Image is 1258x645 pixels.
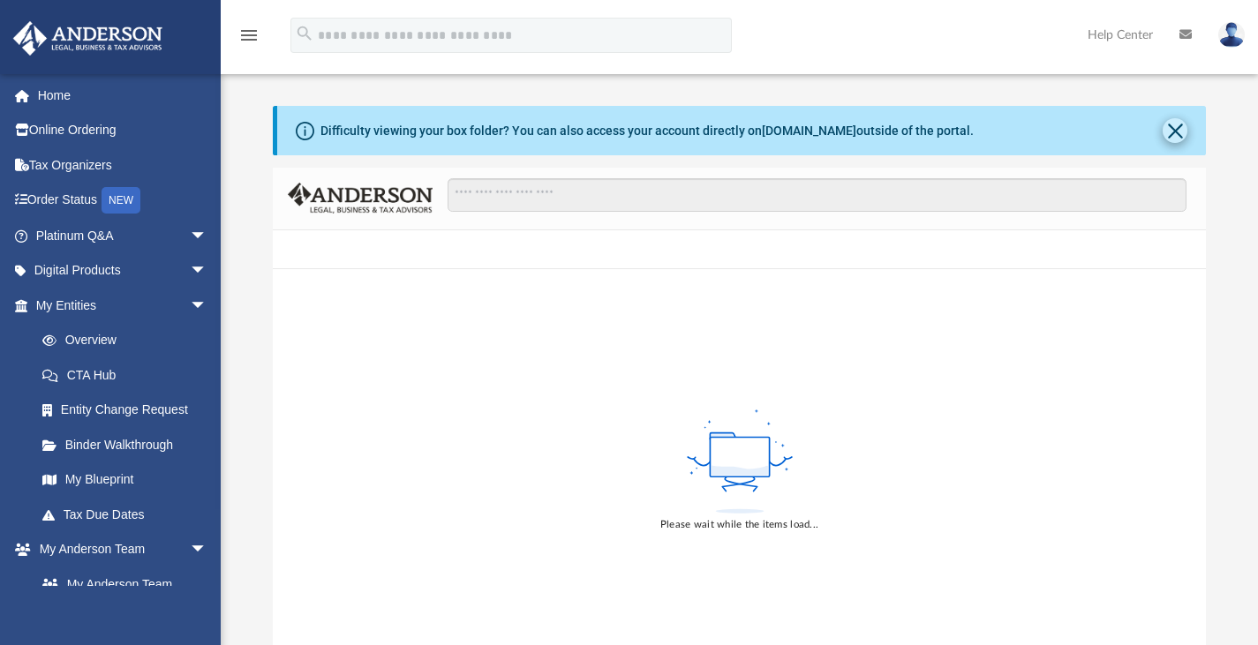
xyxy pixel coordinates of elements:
[190,288,225,324] span: arrow_drop_down
[660,517,818,533] div: Please wait while the items load...
[102,187,140,214] div: NEW
[12,78,234,113] a: Home
[25,497,234,532] a: Tax Due Dates
[1218,22,1245,48] img: User Pic
[25,323,234,358] a: Overview
[762,124,856,138] a: [DOMAIN_NAME]
[190,253,225,289] span: arrow_drop_down
[25,566,216,602] a: My Anderson Team
[25,357,234,393] a: CTA Hub
[238,25,260,46] i: menu
[1163,118,1187,143] button: Close
[25,427,234,462] a: Binder Walkthrough
[448,178,1186,212] input: Search files and folders
[12,183,234,219] a: Order StatusNEW
[12,288,234,323] a: My Entitiesarrow_drop_down
[190,532,225,568] span: arrow_drop_down
[190,218,225,254] span: arrow_drop_down
[12,532,225,567] a: My Anderson Teamarrow_drop_down
[12,113,234,148] a: Online Ordering
[25,393,234,428] a: Entity Change Request
[295,24,314,43] i: search
[12,218,234,253] a: Platinum Q&Aarrow_drop_down
[8,21,168,56] img: Anderson Advisors Platinum Portal
[12,147,234,183] a: Tax Organizers
[320,122,974,140] div: Difficulty viewing your box folder? You can also access your account directly on outside of the p...
[238,34,260,46] a: menu
[25,462,225,498] a: My Blueprint
[12,253,234,289] a: Digital Productsarrow_drop_down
